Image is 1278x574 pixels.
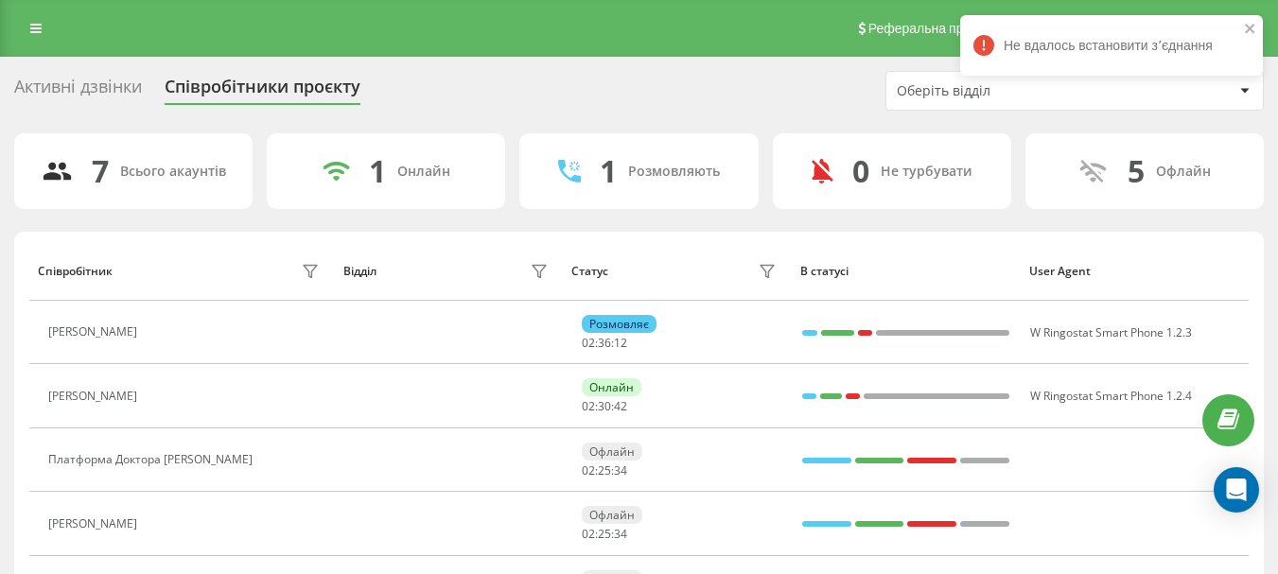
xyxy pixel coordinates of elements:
[582,337,627,350] div: : :
[614,462,627,478] span: 34
[343,265,376,278] div: Відділ
[614,398,627,414] span: 42
[48,325,142,339] div: [PERSON_NAME]
[598,526,611,542] span: 25
[92,153,109,189] div: 7
[582,462,595,478] span: 02
[1030,388,1192,404] span: W Ringostat Smart Phone 1.2.4
[48,517,142,531] div: [PERSON_NAME]
[165,77,360,106] div: Співробітники проєкту
[571,265,608,278] div: Статус
[582,526,595,542] span: 02
[48,453,257,466] div: Платформа Доктора [PERSON_NAME]
[582,506,642,524] div: Офлайн
[598,462,611,478] span: 25
[1244,21,1257,39] button: close
[397,164,450,180] div: Онлайн
[1029,265,1240,278] div: User Agent
[1156,164,1211,180] div: Офлайн
[897,83,1123,99] div: Оберіть відділ
[369,153,386,189] div: 1
[598,398,611,414] span: 30
[628,164,720,180] div: Розмовляють
[582,464,627,478] div: : :
[582,398,595,414] span: 02
[600,153,617,189] div: 1
[582,378,641,396] div: Онлайн
[1128,153,1145,189] div: 5
[1214,467,1259,513] div: Open Intercom Messenger
[598,335,611,351] span: 36
[582,400,627,413] div: : :
[614,526,627,542] span: 34
[614,335,627,351] span: 12
[14,77,142,106] div: Активні дзвінки
[582,335,595,351] span: 02
[881,164,972,180] div: Не турбувати
[1030,324,1192,340] span: W Ringostat Smart Phone 1.2.3
[582,443,642,461] div: Офлайн
[38,265,113,278] div: Співробітник
[868,21,1007,36] span: Реферальна програма
[48,390,142,403] div: [PERSON_NAME]
[852,153,869,189] div: 0
[960,15,1263,76] div: Не вдалось встановити зʼєднання
[582,528,627,541] div: : :
[582,315,657,333] div: Розмовляє
[120,164,226,180] div: Всього акаунтів
[800,265,1011,278] div: В статусі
